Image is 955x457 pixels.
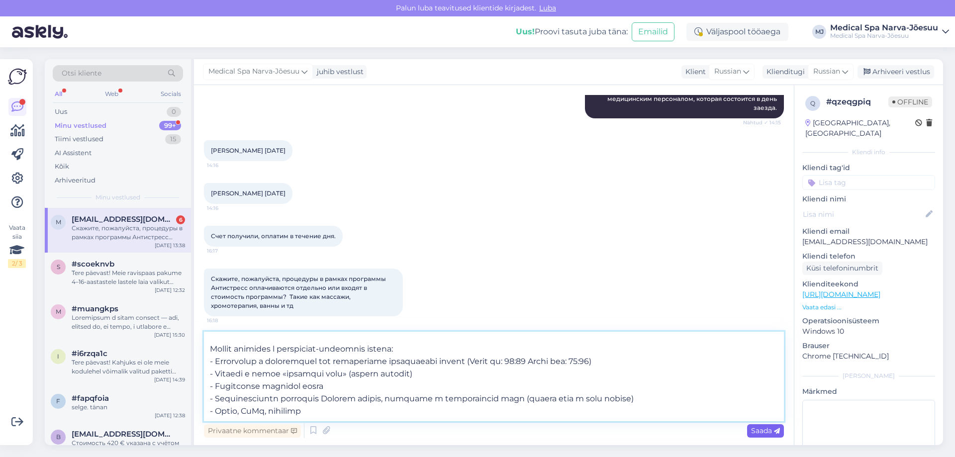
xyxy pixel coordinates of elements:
[207,162,244,169] span: 14:16
[72,260,114,269] span: #scoeknvb
[802,279,935,289] p: Klienditeekond
[204,424,301,438] div: Privaatne kommentaar
[95,193,140,202] span: Minu vestlused
[56,433,61,441] span: b
[211,147,286,154] span: [PERSON_NAME] [DATE]
[8,259,26,268] div: 2 / 3
[57,263,60,271] span: s
[57,353,59,360] span: i
[56,397,60,405] span: f
[207,204,244,212] span: 14:16
[802,303,935,312] p: Vaata edasi ...
[207,317,244,324] span: 16:18
[686,23,788,41] div: Väljaspool tööaega
[56,218,61,226] span: m
[72,349,107,358] span: #i6rzqa1c
[516,26,628,38] div: Proovi tasuta juba täna:
[72,403,185,412] div: selge. tänan
[826,96,888,108] div: # qzeqgpiq
[211,275,387,309] span: Скажите, пожалуйста, процедуры в рамках программы Антистресс оплачиваются отдельно или входят в с...
[55,148,92,158] div: AI Assistent
[211,189,286,197] span: [PERSON_NAME] [DATE]
[802,386,935,397] p: Märkmed
[802,163,935,173] p: Kliendi tag'id
[55,134,103,144] div: Tiimi vestlused
[72,304,118,313] span: #muangkps
[159,88,183,100] div: Socials
[103,88,120,100] div: Web
[802,194,935,204] p: Kliendi nimi
[159,121,181,131] div: 99+
[763,67,805,77] div: Klienditugi
[810,99,815,107] span: q
[802,290,880,299] a: [URL][DOMAIN_NAME]
[72,394,109,403] span: #fapqfoia
[72,224,185,242] div: Скажите, пожалуйста, процедуры в рамках программы Антистресс оплачиваются отдельно или входят в с...
[53,88,64,100] div: All
[743,119,781,126] span: Nähtud ✓ 14:15
[830,32,938,40] div: Medical Spa Narva-Jõesuu
[167,107,181,117] div: 0
[751,426,780,435] span: Saada
[802,351,935,362] p: Chrome [TECHNICAL_ID]
[165,134,181,144] div: 15
[55,176,95,185] div: Arhiveeritud
[72,430,175,439] span: brigitta5@list.ru
[802,341,935,351] p: Brauser
[802,316,935,326] p: Operatsioonisüsteem
[56,308,61,315] span: m
[536,3,559,12] span: Luba
[154,376,185,383] div: [DATE] 14:39
[176,215,185,224] div: 6
[55,162,69,172] div: Kõik
[155,242,185,249] div: [DATE] 13:38
[812,25,826,39] div: MJ
[516,27,535,36] b: Uus!
[888,96,932,107] span: Offline
[802,226,935,237] p: Kliendi email
[207,247,244,255] span: 16:17
[154,331,185,339] div: [DATE] 15:30
[802,262,882,275] div: Küsi telefoninumbrit
[313,67,364,77] div: juhib vestlust
[830,24,938,32] div: Medical Spa Narva-Jõesuu
[72,269,185,286] div: Tere päevast! Meie ravispaas pakume 4–16-aastastele lastele laia valikut tervistavaid protseduure...
[813,66,840,77] span: Russian
[72,439,185,457] div: Стоимость 420 € указана с учётом карты клиента. Так как у Вас её нет, карта будет добавлена к бро...
[632,22,674,41] button: Emailid
[72,215,175,224] span: mariia.timofeeva.13@gmail.com
[8,67,27,86] img: Askly Logo
[155,412,185,419] div: [DATE] 12:38
[802,251,935,262] p: Kliendi telefon
[208,66,299,77] span: Medical Spa Narva-Jõesuu
[62,68,101,79] span: Otsi kliente
[802,326,935,337] p: Windows 10
[803,209,924,220] input: Lisa nimi
[211,232,336,240] span: Счет получили, оплатим в течение дня.
[72,358,185,376] div: Tere päevast! Kahjuks ei ole meie kodulehel võimalik valitud paketti broneerida, kuid aitame hea ...
[802,237,935,247] p: [EMAIL_ADDRESS][DOMAIN_NAME]
[155,286,185,294] div: [DATE] 12:32
[55,107,67,117] div: Uus
[802,371,935,380] div: [PERSON_NAME]
[802,148,935,157] div: Kliendi info
[805,118,915,139] div: [GEOGRAPHIC_DATA], [GEOGRAPHIC_DATA]
[55,121,106,131] div: Minu vestlused
[72,313,185,331] div: Loremipsum d sitam consect — adi, elitsed do, ei tempo, i utlabore e doloremag ali enim admin ven...
[802,175,935,190] input: Lisa tag
[858,65,934,79] div: Arhiveeri vestlus
[714,66,741,77] span: Russian
[204,332,784,421] textarea: L ips-dolorsita «CONSECTETU» adipis elitseddo eiusmo: - Temp in utlaboreetd magnaa enimadm - Veni...
[8,223,26,268] div: Vaata siia
[830,24,949,40] a: Medical Spa Narva-JõesuuMedical Spa Narva-Jõesuu
[681,67,706,77] div: Klient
